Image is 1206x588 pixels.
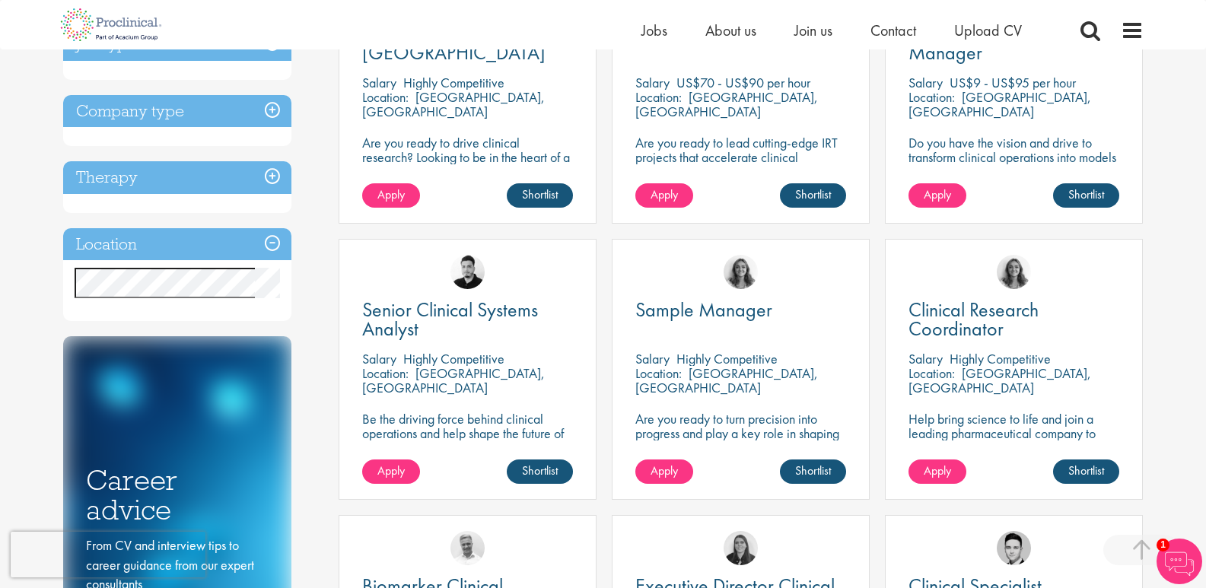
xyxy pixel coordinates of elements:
[908,350,943,367] span: Salary
[377,186,405,202] span: Apply
[362,412,573,455] p: Be the driving force behind clinical operations and help shape the future of pharma innovation.
[997,255,1031,289] img: Jackie Cerchio
[377,462,405,478] span: Apply
[507,459,573,484] a: Shortlist
[908,412,1119,484] p: Help bring science to life and join a leading pharmaceutical company to play a key role in delive...
[362,297,538,342] span: Senior Clinical Systems Analyst
[908,74,943,91] span: Salary
[403,74,504,91] p: Highly Competitive
[908,300,1119,338] a: Clinical Research Coordinator
[63,95,291,128] h3: Company type
[362,24,573,62] a: CRA I/ CRA II - [GEOGRAPHIC_DATA]
[362,364,545,396] p: [GEOGRAPHIC_DATA], [GEOGRAPHIC_DATA]
[450,531,485,565] img: Joshua Bye
[908,459,966,484] a: Apply
[635,297,772,323] span: Sample Manager
[705,21,756,40] a: About us
[908,24,1119,62] a: Clinical Process Excellence Manager
[780,459,846,484] a: Shortlist
[635,459,693,484] a: Apply
[635,364,818,396] p: [GEOGRAPHIC_DATA], [GEOGRAPHIC_DATA]
[908,297,1039,342] span: Clinical Research Coordinator
[635,364,682,382] span: Location:
[635,412,846,455] p: Are you ready to turn precision into progress and play a key role in shaping the future of pharma...
[676,74,810,91] p: US$70 - US$90 per hour
[908,364,955,382] span: Location:
[950,350,1051,367] p: Highly Competitive
[924,462,951,478] span: Apply
[635,88,818,120] p: [GEOGRAPHIC_DATA], [GEOGRAPHIC_DATA]
[362,300,573,338] a: Senior Clinical Systems Analyst
[63,228,291,261] h3: Location
[724,531,758,565] img: Ciara Noble
[908,88,955,106] span: Location:
[908,135,1119,193] p: Do you have the vision and drive to transform clinical operations into models of excellence in a ...
[362,88,409,106] span: Location:
[908,183,966,208] a: Apply
[651,462,678,478] span: Apply
[1157,539,1169,551] span: 1
[635,135,846,179] p: Are you ready to lead cutting-edge IRT projects that accelerate clinical breakthroughs in biotech?
[997,531,1031,565] img: Connor Lynes
[780,183,846,208] a: Shortlist
[362,74,396,91] span: Salary
[950,74,1076,91] p: US$9 - US$95 per hour
[954,21,1022,40] a: Upload CV
[1157,539,1202,584] img: Chatbot
[507,183,573,208] a: Shortlist
[1053,459,1119,484] a: Shortlist
[362,183,420,208] a: Apply
[11,532,205,577] iframe: reCAPTCHA
[724,255,758,289] img: Jackie Cerchio
[635,74,670,91] span: Salary
[924,186,951,202] span: Apply
[635,88,682,106] span: Location:
[908,364,1091,396] p: [GEOGRAPHIC_DATA], [GEOGRAPHIC_DATA]
[676,350,778,367] p: Highly Competitive
[362,350,396,367] span: Salary
[635,183,693,208] a: Apply
[450,255,485,289] img: Anderson Maldonado
[908,88,1091,120] p: [GEOGRAPHIC_DATA], [GEOGRAPHIC_DATA]
[1053,183,1119,208] a: Shortlist
[870,21,916,40] a: Contact
[362,459,420,484] a: Apply
[362,88,545,120] p: [GEOGRAPHIC_DATA], [GEOGRAPHIC_DATA]
[641,21,667,40] a: Jobs
[651,186,678,202] span: Apply
[362,364,409,382] span: Location:
[403,350,504,367] p: Highly Competitive
[635,350,670,367] span: Salary
[86,466,269,524] h3: Career advice
[63,161,291,194] h3: Therapy
[635,300,846,319] a: Sample Manager
[794,21,832,40] a: Join us
[362,135,573,193] p: Are you ready to drive clinical research? Looking to be in the heart of a company where precision...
